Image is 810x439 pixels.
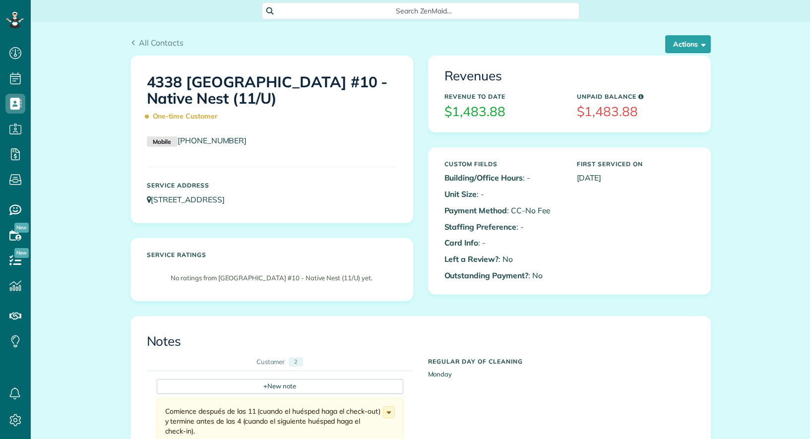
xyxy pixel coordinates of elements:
[444,188,562,200] p: : -
[444,254,498,264] b: Left a Review?
[152,273,392,283] p: No ratings from [GEOGRAPHIC_DATA] #10 - Native Nest (11/U) yet.
[147,334,694,349] h3: Notes
[444,205,507,215] b: Payment Method
[444,93,562,100] h5: Revenue to Date
[157,379,403,394] div: New note
[444,238,479,248] b: Card Info
[14,248,29,258] span: New
[147,135,247,145] a: Mobile[PHONE_NUMBER]
[421,353,702,379] div: Monday
[139,38,184,48] span: All Contacts
[147,74,397,125] h1: 4338 [GEOGRAPHIC_DATA] #10 - Native Nest (11/U)
[444,253,562,265] p: : No
[289,357,303,367] div: 2
[444,222,516,232] b: Staffing Preference
[444,221,562,233] p: : -
[444,205,562,216] p: : CC-No Fee
[577,105,694,119] h3: $1,483.88
[147,182,397,188] h5: Service Address
[444,237,562,249] p: : -
[263,381,267,390] span: +
[147,136,178,147] small: Mobile
[776,405,800,429] iframe: Intercom live chat
[444,69,694,83] h3: Revenues
[444,270,562,281] p: : No
[428,358,694,365] h5: Regular day of cleaning
[577,172,694,184] p: [DATE]
[577,161,694,167] h5: First Serviced On
[14,223,29,233] span: New
[665,35,711,53] button: Actions
[256,357,285,367] div: Customer
[147,108,222,125] span: One-time Customer
[444,172,562,184] p: : -
[444,189,477,199] b: Unit Size
[444,173,523,183] b: Building/Office Hours
[130,37,184,49] a: All Contacts
[444,270,528,280] b: Outstanding Payment?
[577,93,694,100] h5: Unpaid Balance
[147,194,234,204] a: [STREET_ADDRESS]
[444,161,562,167] h5: Custom Fields
[444,105,562,119] h3: $1,483.88
[147,251,397,258] h5: Service ratings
